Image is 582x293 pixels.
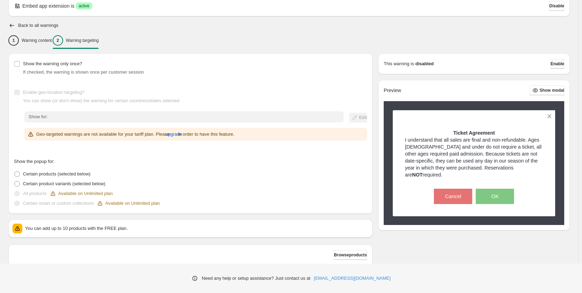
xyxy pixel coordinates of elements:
button: Cancel [434,189,472,204]
span: Enable [551,61,564,67]
p: Warning content [22,38,52,43]
span: Show modal [539,88,564,93]
p: Warning targeting [66,38,99,43]
span: Browse products [334,252,367,258]
span: upgrade [166,131,182,138]
span: Show for: [29,114,48,119]
div: 1 [8,35,19,46]
span: Disable [549,3,564,9]
span: active [78,3,89,9]
strong: disabled [415,60,434,67]
button: Show modal [530,85,564,95]
p: Certain smart or custom collections [23,200,94,207]
p: This warning is [384,60,414,67]
span: Certain products (selected below) [23,171,91,176]
button: OK [476,189,514,204]
div: Available on Unlimited plan [49,190,113,197]
span: Show the warning only once? [23,61,82,66]
div: 2 [53,35,63,46]
button: upgrade [166,129,182,140]
p: Embed app extension is [22,2,74,9]
p: Geo-targeted warnings are not available for your tariff plan. Please in order to have this feature. [36,131,234,138]
p: All products [23,190,47,197]
button: Browseproducts [334,250,367,260]
button: 1Warning content [8,33,52,48]
div: Available on Unlimited plan [97,200,160,207]
button: Enable [551,59,564,69]
strong: Ticket Agreement [453,130,495,136]
span: Certain product variants (selected below) [23,181,105,186]
h2: Back to all warnings [18,23,59,28]
a: [EMAIL_ADDRESS][DOMAIN_NAME] [314,275,391,282]
strong: NOT [412,172,423,178]
p: You can add up to 10 products with the FREE plan. [25,225,368,232]
span: Enable geo-location targeting? [23,90,84,95]
button: 2Warning targeting [53,33,99,48]
span: If checked, the warning is shown once per customer session [23,69,144,75]
button: Disable [549,1,564,11]
span: Show the popup for: [14,159,54,164]
p: I understand that all sales are final and non-refundable. Ages [DEMOGRAPHIC_DATA] and under do no... [405,136,543,178]
h2: Preview [384,88,401,93]
span: You can show (or don't show) the warning for certain countries/states selected [23,98,179,103]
